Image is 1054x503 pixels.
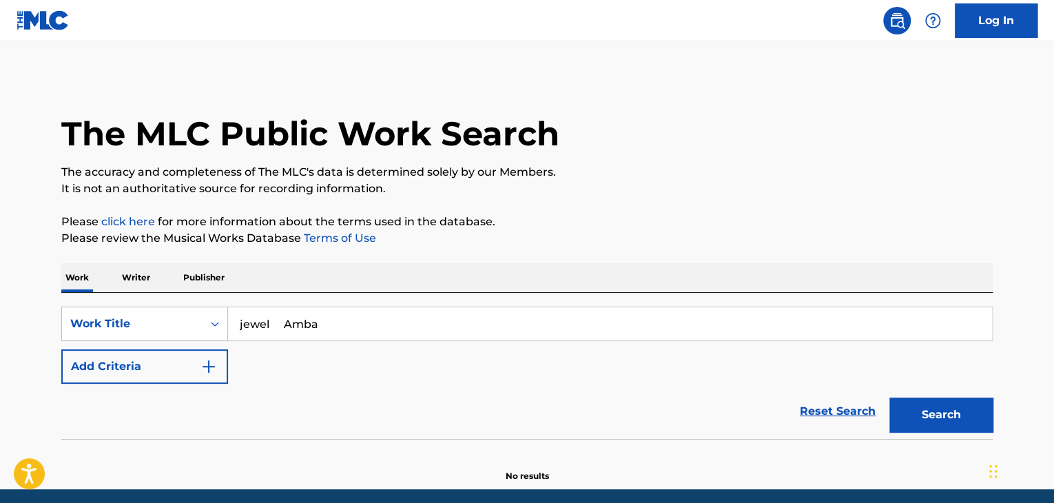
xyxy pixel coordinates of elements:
button: Add Criteria [61,349,228,384]
p: Publisher [179,263,229,292]
p: Work [61,263,93,292]
img: 9d2ae6d4665cec9f34b9.svg [200,358,217,375]
a: Terms of Use [301,232,376,245]
form: Search Form [61,307,993,439]
p: Please for more information about the terms used in the database. [61,214,993,230]
div: Help [919,7,947,34]
p: No results [506,453,549,482]
a: Reset Search [793,396,882,427]
p: It is not an authoritative source for recording information. [61,181,993,197]
button: Search [889,398,993,432]
img: MLC Logo [17,10,70,30]
a: Public Search [883,7,911,34]
div: Drag [989,451,998,492]
img: search [889,12,905,29]
iframe: Chat Widget [985,437,1054,503]
img: help [924,12,941,29]
a: Log In [955,3,1037,38]
p: Please review the Musical Works Database [61,230,993,247]
a: click here [101,215,155,228]
p: The accuracy and completeness of The MLC's data is determined solely by our Members. [61,164,993,181]
div: Work Title [70,316,194,332]
p: Writer [118,263,154,292]
h1: The MLC Public Work Search [61,113,559,154]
